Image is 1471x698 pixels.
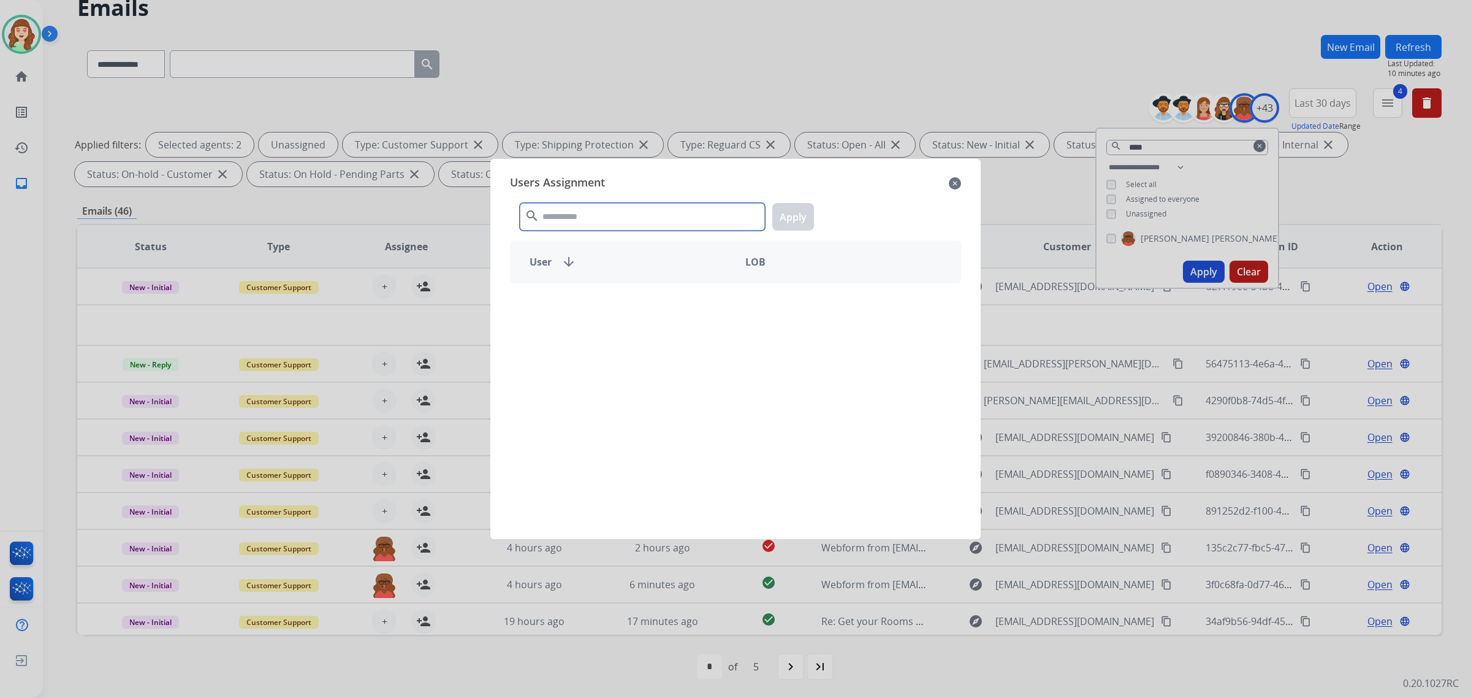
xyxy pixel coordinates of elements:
button: Apply [772,203,814,231]
span: LOB [745,255,766,269]
mat-icon: close [949,176,961,191]
span: Users Assignment [510,174,605,193]
mat-icon: arrow_downward [561,255,576,269]
mat-icon: search [525,209,539,223]
div: User [520,255,735,269]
